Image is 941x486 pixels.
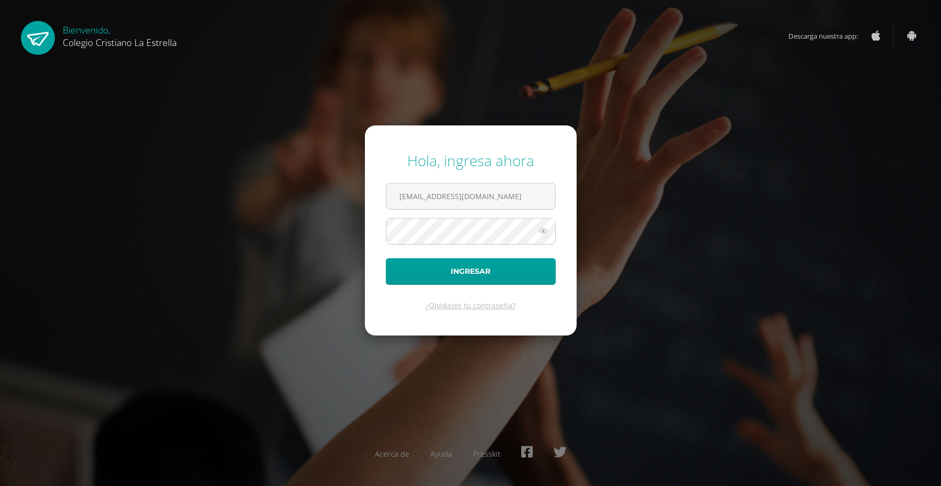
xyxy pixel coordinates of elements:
div: Bienvenido, [63,21,177,49]
input: Correo electrónico o usuario [386,183,555,209]
a: Acerca de [375,449,409,459]
a: ¿Olvidaste tu contraseña? [426,300,515,310]
div: Hola, ingresa ahora [386,151,556,170]
span: Descarga nuestra app: [788,26,868,46]
a: Presskit [473,449,500,459]
button: Ingresar [386,258,556,285]
span: Colegio Cristiano La Estrella [63,36,177,49]
a: Ayuda [430,449,452,459]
